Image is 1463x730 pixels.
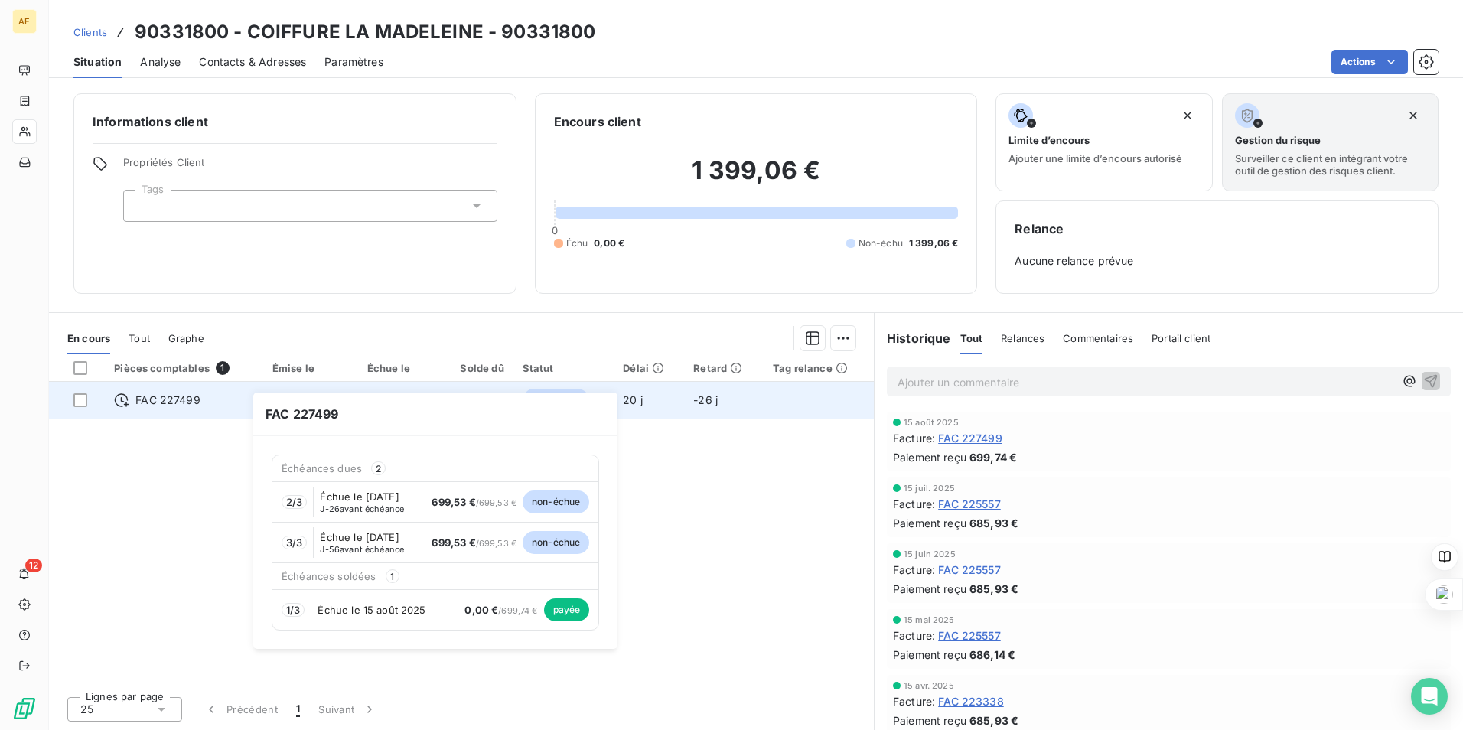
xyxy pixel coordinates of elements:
[904,549,956,559] span: 15 juin 2025
[594,236,624,250] span: 0,00 €
[1152,332,1210,344] span: Portail client
[1008,134,1090,146] span: Limite d’encours
[938,496,1001,512] span: FAC 225557
[544,598,590,621] span: payée
[320,545,404,554] span: avant échéance
[320,490,399,503] span: Échue le [DATE]
[1235,134,1321,146] span: Gestion du risque
[12,9,37,34] div: AE
[693,393,718,406] span: -26 j
[440,362,504,374] div: Solde dû
[893,581,966,597] span: Paiement reçu
[253,393,617,436] span: FAC 227499
[893,562,935,578] span: Facture :
[1015,220,1419,238] h6: Relance
[893,496,935,512] span: Facture :
[432,496,475,508] span: 699,53 €
[893,430,935,446] span: Facture :
[320,544,340,555] span: J-56
[1331,50,1408,74] button: Actions
[523,362,605,374] div: Statut
[1063,332,1133,344] span: Commentaires
[80,702,93,717] span: 25
[904,681,954,690] span: 15 avr. 2025
[893,693,935,709] span: Facture :
[969,647,1015,663] span: 686,14 €
[320,504,340,514] span: J-26
[129,332,150,344] span: Tout
[938,430,1002,446] span: FAC 227499
[904,484,955,493] span: 15 juil. 2025
[199,54,306,70] span: Contacts & Adresses
[554,155,959,201] h2: 1 399,06 €
[136,199,148,213] input: Ajouter une valeur
[135,18,595,46] h3: 90331800 - COIFFURE LA MADELEINE - 90331800
[995,93,1212,191] button: Limite d’encoursAjouter une limite d’encours autorisé
[25,559,42,572] span: 12
[386,569,399,583] span: 1
[893,515,966,531] span: Paiement reçu
[282,462,362,474] span: Échéances dues
[135,393,200,408] span: FAC 227499
[623,362,675,374] div: Délai
[464,605,537,616] span: / 699,74 €
[93,112,497,131] h6: Informations client
[938,627,1001,644] span: FAC 225557
[893,627,935,644] span: Facture :
[773,362,865,374] div: Tag relance
[73,24,107,40] a: Clients
[286,536,302,549] span: 3 / 3
[893,449,966,465] span: Paiement reçu
[554,112,641,131] h6: Encours client
[140,54,181,70] span: Analyse
[194,693,287,725] button: Précédent
[371,461,386,475] span: 2
[168,332,204,344] span: Graphe
[432,536,475,549] span: 699,53 €
[12,696,37,721] img: Logo LeanPay
[859,236,903,250] span: Non-échu
[309,693,386,725] button: Suivant
[73,26,107,38] span: Clients
[73,54,122,70] span: Situation
[893,712,966,728] span: Paiement reçu
[320,531,399,543] span: Échue le [DATE]
[875,329,951,347] h6: Historique
[432,497,516,508] span: / 699,53 €
[909,236,959,250] span: 1 399,06 €
[552,224,558,236] span: 0
[938,693,1004,709] span: FAC 223338
[523,490,589,513] span: non-échue
[216,361,230,375] span: 1
[1411,678,1448,715] div: Open Intercom Messenger
[904,615,955,624] span: 15 mai 2025
[969,581,1018,597] span: 685,93 €
[1235,152,1426,177] span: Surveiller ce client en intégrant votre outil de gestion des risques client.
[1222,93,1439,191] button: Gestion du risqueSurveiller ce client en intégrant votre outil de gestion des risques client.
[272,362,349,374] div: Émise le
[318,604,425,616] span: Échue le 15 août 2025
[320,504,404,513] span: avant échéance
[960,332,983,344] span: Tout
[523,389,589,412] span: non-échue
[123,156,497,178] span: Propriétés Client
[367,362,422,374] div: Échue le
[523,531,589,554] span: non-échue
[904,418,959,427] span: 15 août 2025
[938,562,1001,578] span: FAC 225557
[114,361,253,375] div: Pièces comptables
[464,604,498,616] span: 0,00 €
[287,693,309,725] button: 1
[1001,332,1044,344] span: Relances
[282,570,376,582] span: Échéances soldées
[286,604,300,616] span: 1 / 3
[969,449,1017,465] span: 699,74 €
[296,702,300,717] span: 1
[969,515,1018,531] span: 685,93 €
[324,54,383,70] span: Paramètres
[566,236,588,250] span: Échu
[969,712,1018,728] span: 685,93 €
[1015,253,1419,269] span: Aucune relance prévue
[1008,152,1182,165] span: Ajouter une limite d’encours autorisé
[432,538,516,549] span: / 699,53 €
